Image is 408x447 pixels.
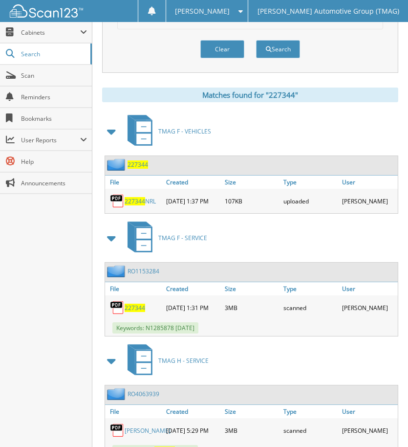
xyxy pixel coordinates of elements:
img: PDF.png [110,194,125,208]
a: Size [222,405,281,418]
a: Type [281,282,340,295]
iframe: Chat Widget [359,400,408,447]
img: folder2.png [107,158,128,171]
div: 3MB [222,421,281,440]
span: Cabinets [21,28,80,37]
a: RO1153284 [128,267,159,275]
a: Size [222,176,281,189]
div: [PERSON_NAME] [340,298,398,317]
div: scanned [281,421,340,440]
a: Type [281,176,340,189]
span: [PERSON_NAME] [175,8,230,14]
span: Search [21,50,86,58]
a: 227344 [125,304,145,312]
span: [PERSON_NAME] Automotive Group (TMAG) [258,8,399,14]
span: User Reports [21,136,80,144]
a: Type [281,405,340,418]
a: File [105,282,164,295]
div: [DATE] 1:31 PM [164,298,222,317]
img: PDF.png [110,300,125,315]
button: Clear [200,40,244,58]
a: Size [222,282,281,295]
div: 107KB [222,191,281,211]
span: Reminders [21,93,87,101]
a: 227344 [128,160,148,169]
span: Bookmarks [21,114,87,123]
a: TMAG F - SERVICE [122,219,207,257]
a: User [340,282,398,295]
a: 227344NRL [125,197,156,205]
div: [DATE] 5:29 PM [164,421,222,440]
span: TMAG F - VEHICLES [158,127,211,135]
span: TMAG F - SERVICE [158,234,207,242]
span: Help [21,157,87,166]
div: scanned [281,298,340,317]
div: [PERSON_NAME] [340,191,398,211]
a: File [105,405,164,418]
a: [PERSON_NAME] [125,426,171,435]
span: Scan [21,71,87,80]
a: TMAG F - VEHICLES [122,112,211,151]
img: folder2.png [107,388,128,400]
img: folder2.png [107,265,128,277]
span: Keywords: N1285878 [DATE] [112,322,198,334]
a: User [340,176,398,189]
span: TMAG H - SERVICE [158,357,209,365]
a: RO4063939 [128,390,159,398]
div: [DATE] 1:37 PM [164,191,222,211]
img: scan123-logo-white.svg [10,4,83,18]
div: [PERSON_NAME] [340,421,398,440]
a: File [105,176,164,189]
button: Search [256,40,300,58]
span: Announcements [21,179,87,187]
a: Created [164,405,222,418]
a: Created [164,176,222,189]
div: 3MB [222,298,281,317]
a: User [340,405,398,418]
div: uploaded [281,191,340,211]
span: 227344 [125,197,145,205]
a: Created [164,282,222,295]
img: PDF.png [110,423,125,438]
a: TMAG H - SERVICE [122,341,209,380]
div: Matches found for "227344" [102,88,398,102]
